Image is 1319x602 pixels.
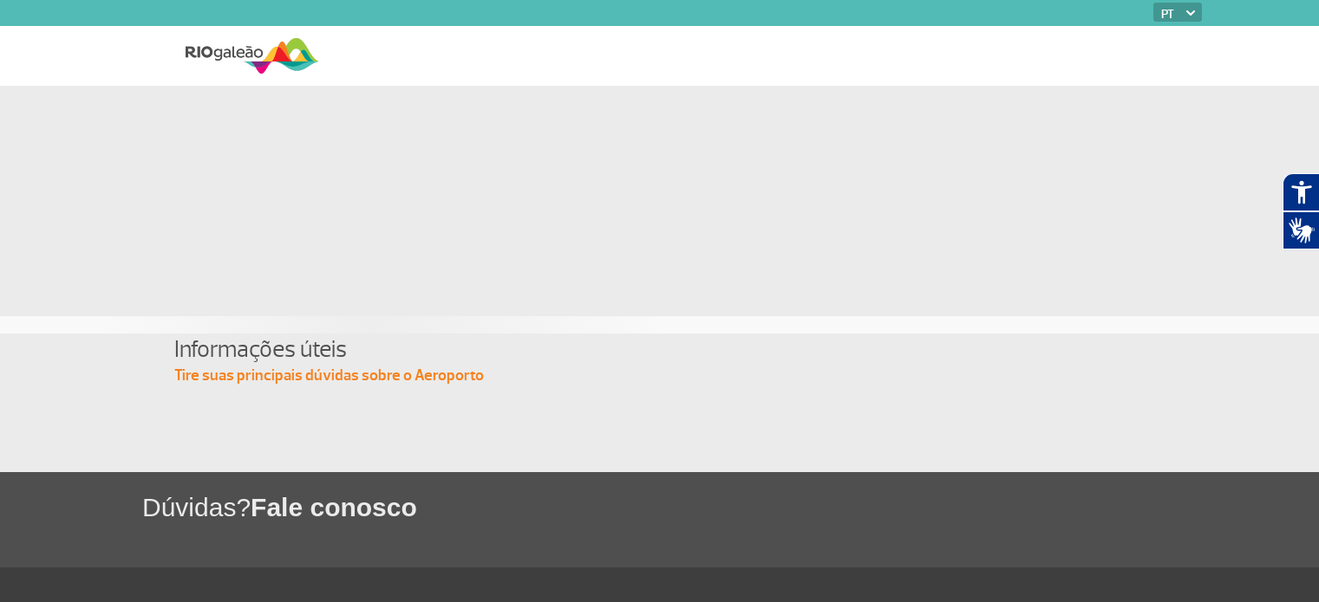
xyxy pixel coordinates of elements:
[1283,173,1319,249] div: Plugin de acessibilidade da Hand Talk.
[174,333,1146,366] h4: Informações úteis
[1283,173,1319,211] button: Abrir recursos assistivos.
[142,489,1319,525] h1: Dúvidas?
[174,366,1146,386] p: Tire suas principais dúvidas sobre o Aeroporto
[1283,211,1319,249] button: Abrir tradutor de língua de sinais.
[251,493,417,521] span: Fale conosco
